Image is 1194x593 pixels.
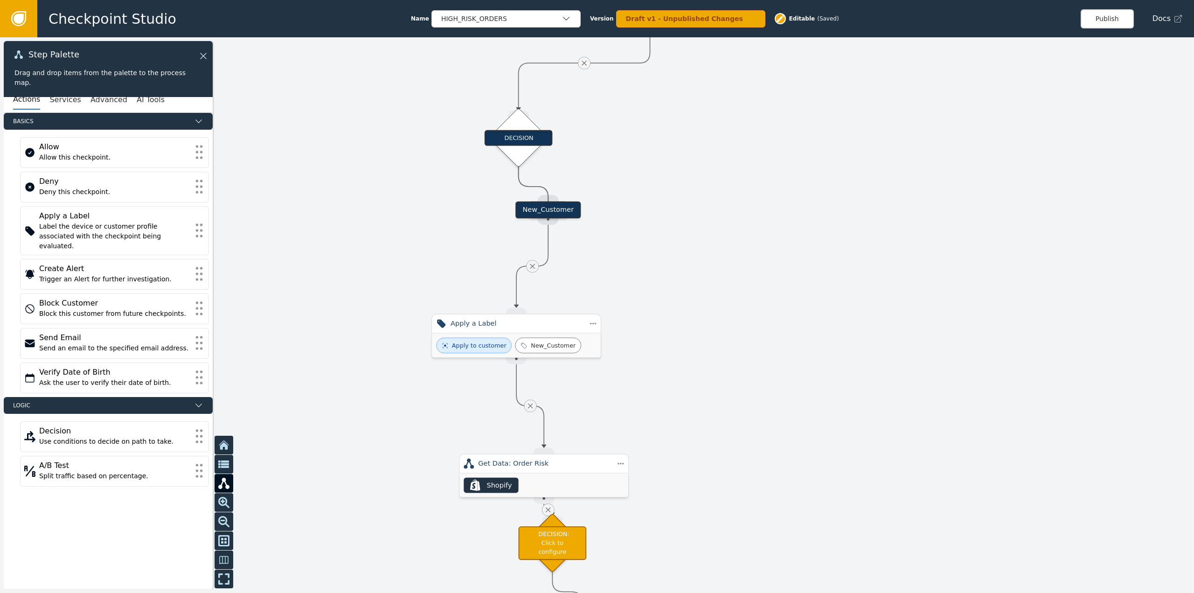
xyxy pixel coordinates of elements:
div: Drag and drop items from the palette to the process map. [14,68,202,88]
div: DECISION: Click to configure [519,526,587,560]
div: Block Customer [39,298,190,309]
div: Get Data: Order Risk [478,459,610,469]
span: Logic [13,401,190,410]
button: AI Tools [137,90,165,110]
span: Checkpoint Studio [49,8,176,29]
div: Allow this checkpoint. [39,153,190,162]
div: Block this customer from future checkpoints. [39,309,190,319]
div: Verify Date of Birth [39,367,190,378]
button: Publish [1081,9,1134,28]
div: A/B Test [39,460,190,471]
div: Create Alert [39,263,190,274]
div: Deny [39,176,190,187]
div: Shopify [486,480,512,490]
div: Ask the user to verify their date of birth. [39,378,190,388]
button: Advanced [90,90,127,110]
span: Basics [13,117,190,126]
div: Allow [39,141,190,153]
span: Editable [789,14,815,23]
div: Send an email to the specified email address. [39,343,190,353]
div: HIGH_RISK_ORDERS [441,14,562,24]
div: DECISION [485,130,553,146]
span: Step Palette [28,50,79,59]
div: Decision [39,426,190,437]
span: Version [590,14,614,23]
div: Apply to customer [452,341,507,350]
a: Docs [1152,13,1183,24]
div: Deny this checkpoint. [39,187,190,197]
div: Apply a Label [451,319,582,329]
button: Actions [13,90,40,110]
div: Split traffic based on percentage. [39,471,190,481]
div: New_Customer [531,341,576,350]
button: Services [49,90,81,110]
div: Apply a Label [39,210,190,222]
button: Draft v1 - Unpublished Changes [616,10,765,28]
span: Name [411,14,429,23]
div: New_Customer [515,202,581,218]
div: Send Email [39,332,190,343]
span: Docs [1152,13,1171,24]
div: Trigger an Alert for further investigation. [39,274,190,284]
button: HIGH_RISK_ORDERS [431,10,581,28]
div: ( Saved ) [817,14,839,23]
div: Draft v1 - Unpublished Changes [626,14,746,24]
div: Use conditions to decide on path to take. [39,437,190,446]
div: Label the device or customer profile associated with the checkpoint being evaluated. [39,222,190,251]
